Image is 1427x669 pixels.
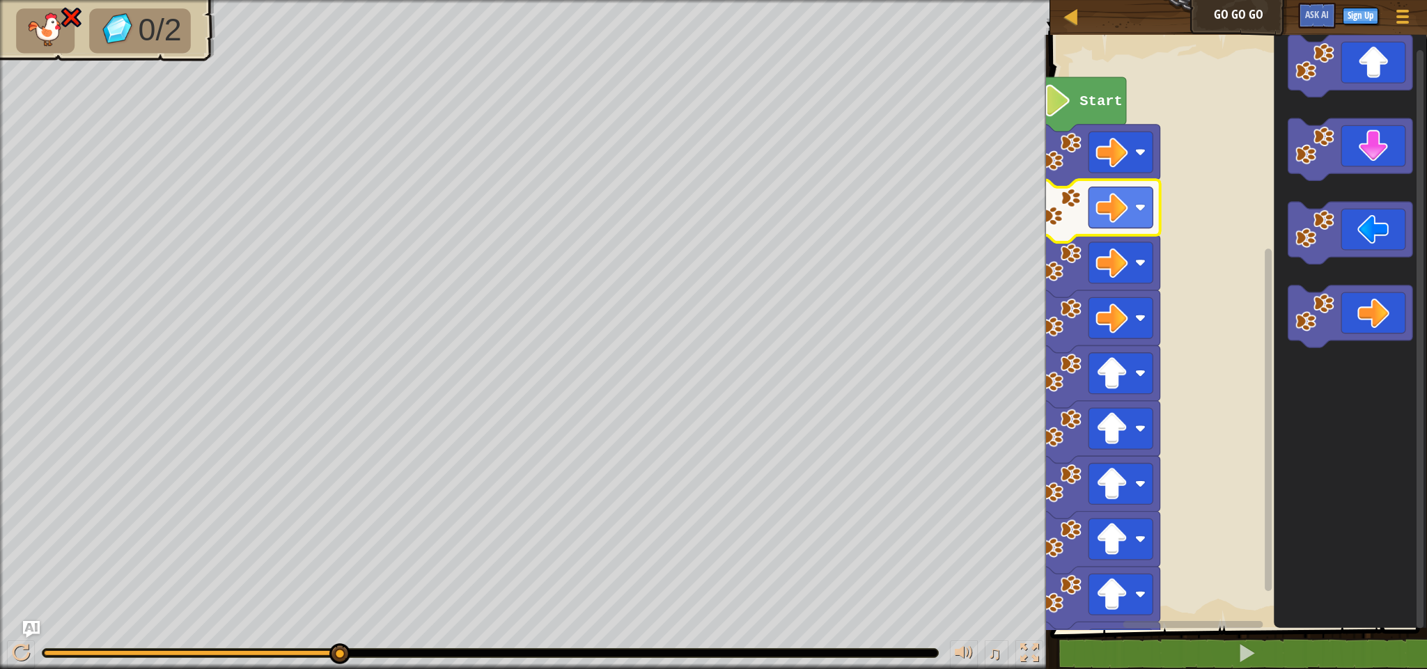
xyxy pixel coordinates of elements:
button: Show game menu [1385,3,1420,36]
span: 0/2 [138,13,181,47]
li: Collect the gems. [89,8,191,53]
button: ♫ [985,640,1008,669]
button: Toggle fullscreen [1015,640,1043,669]
span: ♫ [988,643,1001,663]
div: Blockly Workspace [1046,28,1427,630]
text: Start [1079,93,1122,109]
button: Ask AI [1298,3,1336,29]
button: Ctrl + P: Play [7,640,35,669]
button: Sign Up [1343,8,1378,24]
li: Your hero must survive. [16,8,74,53]
button: Adjust volume [950,640,978,669]
button: Ask AI [23,621,40,638]
span: Ask AI [1305,8,1329,21]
